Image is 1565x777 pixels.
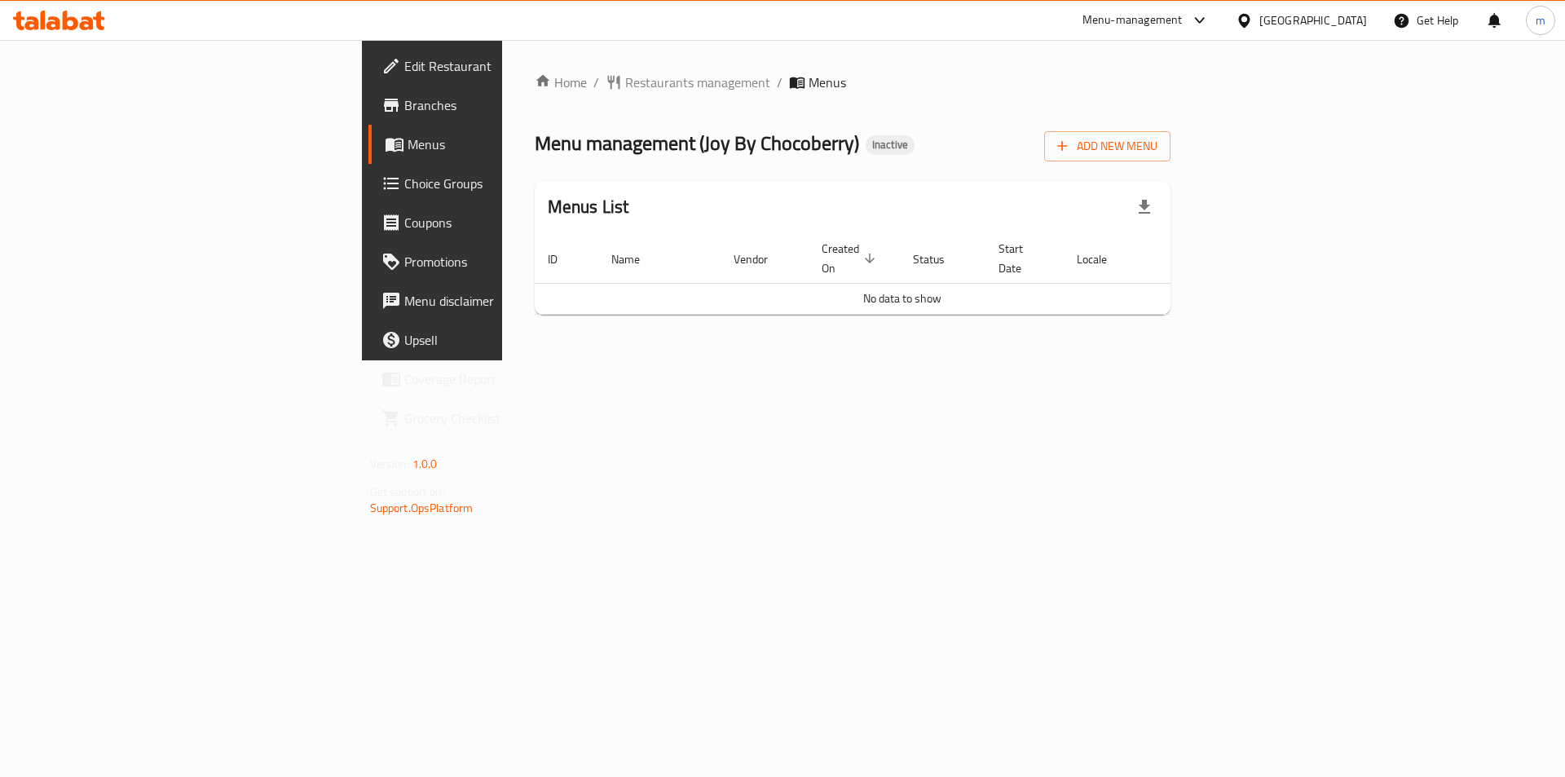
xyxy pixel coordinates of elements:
[368,86,624,125] a: Branches
[370,497,474,519] a: Support.OpsPlatform
[1077,249,1128,269] span: Locale
[548,195,629,219] h2: Menus List
[404,369,611,389] span: Coverage Report
[368,399,624,438] a: Grocery Checklist
[404,330,611,350] span: Upsell
[1259,11,1367,29] div: [GEOGRAPHIC_DATA]
[535,234,1270,315] table: enhanced table
[809,73,846,92] span: Menus
[548,249,579,269] span: ID
[535,73,1171,92] nav: breadcrumb
[863,288,941,309] span: No data to show
[404,174,611,193] span: Choice Groups
[734,249,789,269] span: Vendor
[913,249,966,269] span: Status
[412,453,438,475] span: 1.0.0
[866,135,915,155] div: Inactive
[611,249,661,269] span: Name
[368,320,624,360] a: Upsell
[625,73,770,92] span: Restaurants management
[1057,136,1157,157] span: Add New Menu
[1082,11,1183,30] div: Menu-management
[368,125,624,164] a: Menus
[1125,188,1164,227] div: Export file
[404,252,611,272] span: Promotions
[368,242,624,281] a: Promotions
[1148,234,1270,284] th: Actions
[777,73,782,92] li: /
[368,46,624,86] a: Edit Restaurant
[1536,11,1545,29] span: m
[370,453,410,475] span: Version:
[370,481,445,502] span: Get support on:
[368,281,624,320] a: Menu disclaimer
[368,360,624,399] a: Coverage Report
[404,56,611,76] span: Edit Restaurant
[822,239,880,278] span: Created On
[606,73,770,92] a: Restaurants management
[368,203,624,242] a: Coupons
[999,239,1044,278] span: Start Date
[404,213,611,232] span: Coupons
[404,95,611,115] span: Branches
[368,164,624,203] a: Choice Groups
[535,125,859,161] span: Menu management ( Joy By Chocoberry )
[408,135,611,154] span: Menus
[866,138,915,152] span: Inactive
[1044,131,1170,161] button: Add New Menu
[404,291,611,311] span: Menu disclaimer
[404,408,611,428] span: Grocery Checklist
